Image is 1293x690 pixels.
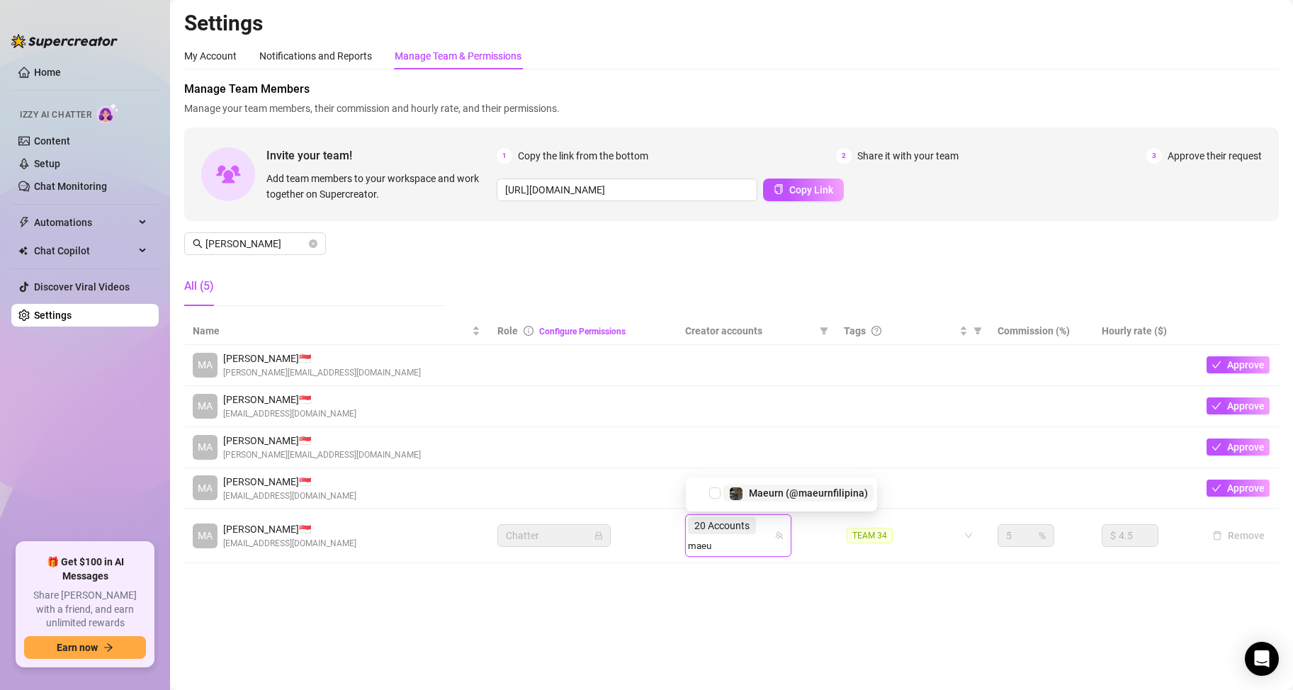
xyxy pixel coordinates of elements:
[11,34,118,48] img: logo-BBDzfeDw.svg
[24,589,146,630] span: Share [PERSON_NAME] with a friend, and earn unlimited rewards
[184,278,214,295] div: All (5)
[1207,480,1270,497] button: Approve
[193,323,469,339] span: Name
[749,487,868,499] span: Maeurn (@maeurnfilipina)
[971,320,985,341] span: filter
[1227,441,1265,453] span: Approve
[1212,401,1221,411] span: check
[524,326,533,336] span: info-circle
[18,246,28,256] img: Chat Copilot
[205,236,306,251] input: Search members
[789,184,833,196] span: Copy Link
[223,366,421,380] span: [PERSON_NAME][EMAIL_ADDRESS][DOMAIN_NAME]
[24,555,146,583] span: 🎁 Get $100 in AI Messages
[989,317,1093,345] th: Commission (%)
[688,517,756,534] span: 20 Accounts
[266,171,491,202] span: Add team members to your workspace and work together on Supercreator.
[497,148,512,164] span: 1
[309,239,317,248] button: close-circle
[1207,527,1270,544] button: Remove
[34,158,60,169] a: Setup
[198,480,213,496] span: MA
[847,528,893,543] span: TEAM 34
[223,448,421,462] span: [PERSON_NAME][EMAIL_ADDRESS][DOMAIN_NAME]
[223,490,356,503] span: [EMAIL_ADDRESS][DOMAIN_NAME]
[184,81,1279,98] span: Manage Team Members
[18,217,30,228] span: thunderbolt
[1207,439,1270,456] button: Approve
[20,108,91,122] span: Izzy AI Chatter
[774,184,784,194] span: copy
[395,48,521,64] div: Manage Team & Permissions
[97,103,119,123] img: AI Chatter
[1146,148,1162,164] span: 3
[223,392,356,407] span: [PERSON_NAME] 🇸🇬
[266,147,497,164] span: Invite your team!
[1227,482,1265,494] span: Approve
[871,326,881,336] span: question-circle
[57,642,98,653] span: Earn now
[1227,400,1265,412] span: Approve
[1168,148,1262,164] span: Approve their request
[34,135,70,147] a: Content
[223,433,421,448] span: [PERSON_NAME] 🇸🇬
[1227,359,1265,371] span: Approve
[34,310,72,321] a: Settings
[1093,317,1197,345] th: Hourly rate ($)
[198,357,213,373] span: MA
[34,281,130,293] a: Discover Viral Videos
[223,537,356,550] span: [EMAIL_ADDRESS][DOMAIN_NAME]
[518,148,648,164] span: Copy the link from the bottom
[694,518,750,533] span: 20 Accounts
[539,327,626,336] a: Configure Permissions
[973,327,982,335] span: filter
[817,320,831,341] span: filter
[775,531,784,540] span: team
[1245,642,1279,676] div: Open Intercom Messenger
[259,48,372,64] div: Notifications and Reports
[1207,397,1270,414] button: Approve
[836,148,852,164] span: 2
[34,181,107,192] a: Chat Monitoring
[709,487,721,499] span: Select tree node
[34,239,135,262] span: Chat Copilot
[1207,356,1270,373] button: Approve
[184,10,1279,37] h2: Settings
[1212,442,1221,452] span: check
[34,211,135,234] span: Automations
[506,525,602,546] span: Chatter
[594,531,603,540] span: lock
[103,643,113,652] span: arrow-right
[685,323,814,339] span: Creator accounts
[193,239,203,249] span: search
[857,148,959,164] span: Share it with your team
[198,398,213,414] span: MA
[730,487,743,500] img: Maeurn (@maeurnfilipina)
[820,327,828,335] span: filter
[184,317,489,345] th: Name
[844,323,866,339] span: Tags
[1212,360,1221,370] span: check
[34,67,61,78] a: Home
[24,636,146,659] button: Earn nowarrow-right
[223,407,356,421] span: [EMAIL_ADDRESS][DOMAIN_NAME]
[763,179,844,201] button: Copy Link
[184,48,237,64] div: My Account
[223,351,421,366] span: [PERSON_NAME] 🇸🇬
[223,474,356,490] span: [PERSON_NAME] 🇸🇬
[198,528,213,543] span: MA
[184,101,1279,116] span: Manage your team members, their commission and hourly rate, and their permissions.
[198,439,213,455] span: MA
[1212,483,1221,493] span: check
[497,325,518,336] span: Role
[223,521,356,537] span: [PERSON_NAME] 🇸🇬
